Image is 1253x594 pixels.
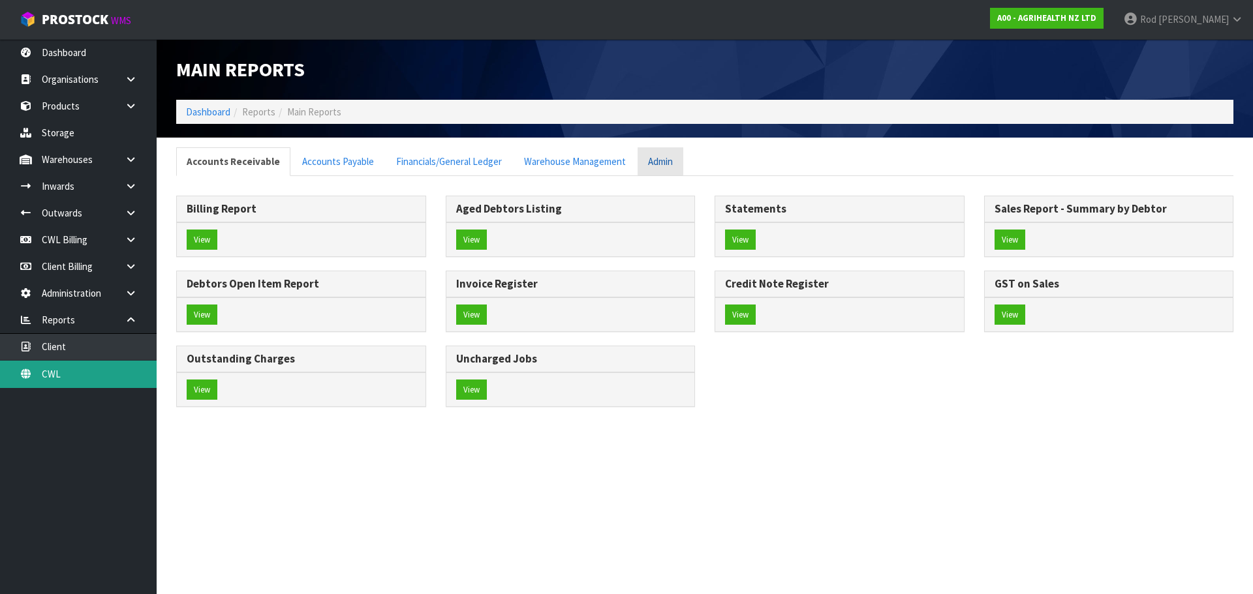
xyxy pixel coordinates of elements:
span: [PERSON_NAME] [1158,13,1229,25]
h3: Statements [725,203,954,215]
span: Main Reports [176,57,305,82]
h3: Billing Report [187,203,416,215]
button: View [456,379,487,400]
a: Admin [638,147,683,175]
a: View [187,230,217,250]
button: View [456,230,487,250]
a: Financials/General Ledger [386,147,512,175]
button: View [187,304,217,325]
small: WMS [111,14,131,27]
button: View [725,230,756,250]
a: A00 - AGRIHEALTH NZ LTD [990,8,1104,29]
span: Rod [1140,13,1156,25]
h3: Aged Debtors Listing [456,203,685,215]
h3: GST on Sales [995,278,1224,290]
h3: Debtors Open Item Report [187,278,416,290]
button: View [995,304,1025,325]
h3: Uncharged Jobs [456,353,685,365]
span: Reports [242,106,275,118]
button: View [995,230,1025,250]
button: View [725,304,756,325]
a: Accounts Payable [292,147,384,175]
button: View [187,379,217,400]
h3: Sales Report - Summary by Debtor [995,203,1224,215]
a: Warehouse Management [514,147,636,175]
img: cube-alt.png [20,11,36,27]
span: ProStock [42,11,108,28]
a: Accounts Receivable [176,147,290,175]
h3: Credit Note Register [725,278,954,290]
a: Dashboard [186,106,230,118]
span: Main Reports [287,106,341,118]
h3: Outstanding Charges [187,353,416,365]
button: View [456,304,487,325]
h3: Invoice Register [456,278,685,290]
strong: A00 - AGRIHEALTH NZ LTD [997,12,1096,23]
